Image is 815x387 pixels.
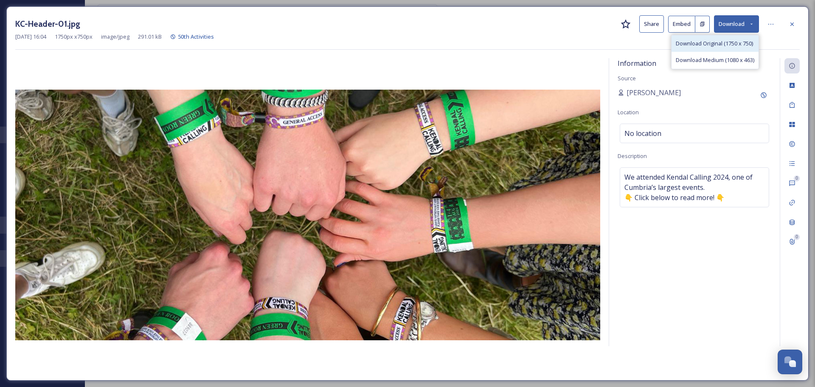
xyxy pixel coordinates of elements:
[618,108,639,116] span: Location
[618,152,647,160] span: Description
[624,128,661,138] span: No location
[624,172,764,203] span: We attended Kendal Calling 2024, one of Cumbria’s largest events. 👇 Click below to read more! 👇
[178,33,214,40] span: 50th Activities
[55,33,93,41] span: 1750 px x 750 px
[15,18,80,30] h3: KC-Header-01.jpg
[101,33,129,41] span: image/jpeg
[676,40,753,48] span: Download Original (1750 x 750)
[676,56,754,64] span: Download Medium (1080 x 463)
[639,15,664,33] button: Share
[15,33,46,41] span: [DATE] 16:04
[714,15,759,33] button: Download
[618,59,656,68] span: Information
[15,90,600,341] img: KC-Header-01.jpg
[627,88,681,98] span: [PERSON_NAME]
[618,74,636,82] span: Source
[668,16,695,33] button: Embed
[138,33,162,41] span: 291.01 kB
[794,234,800,240] div: 0
[794,175,800,181] div: 0
[778,350,802,374] button: Open Chat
